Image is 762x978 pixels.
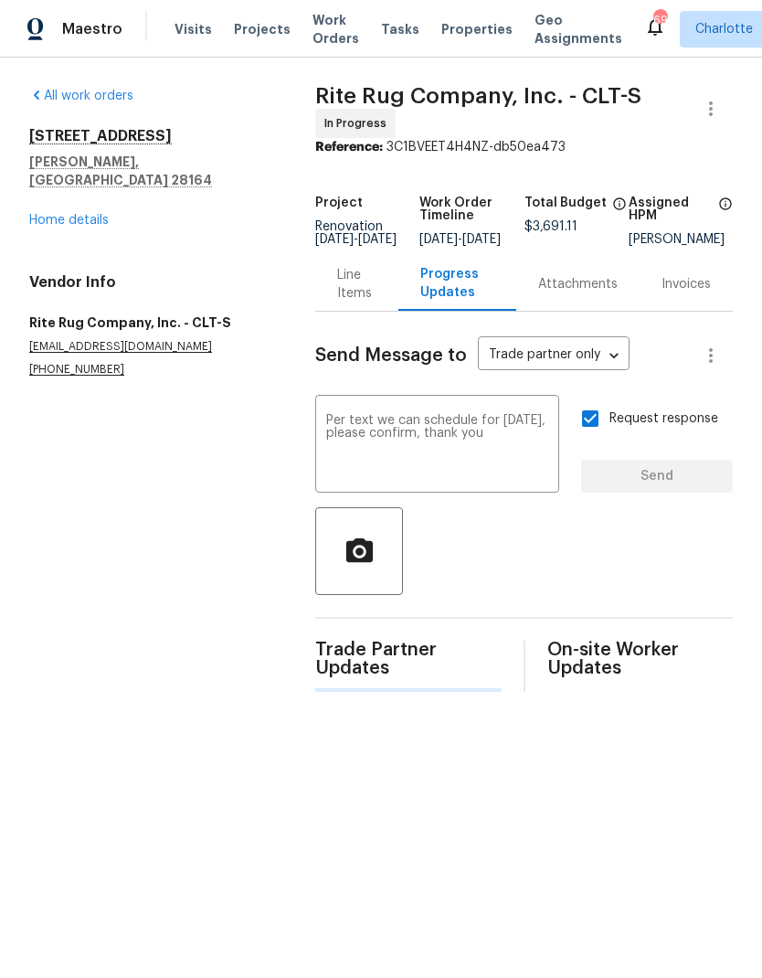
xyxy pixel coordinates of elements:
[462,233,501,246] span: [DATE]
[326,414,548,478] textarea: Per text we can schedule for [DATE], please confirm, thank you
[315,141,383,154] b: Reference:
[419,197,524,222] h5: Work Order Timeline
[478,341,630,371] div: Trade partner only
[29,214,109,227] a: Home details
[337,266,376,303] div: Line Items
[609,409,718,429] span: Request response
[612,197,627,220] span: The total cost of line items that have been proposed by Opendoor. This sum includes line items th...
[312,11,359,48] span: Work Orders
[315,233,397,246] span: -
[315,138,733,156] div: 3C1BVEET4H4NZ-db50ea473
[315,346,467,365] span: Send Message to
[315,197,363,209] h5: Project
[315,85,641,107] span: Rite Rug Company, Inc. - CLT-S
[315,641,501,677] span: Trade Partner Updates
[629,233,733,246] div: [PERSON_NAME]
[315,220,397,246] span: Renovation
[695,20,753,38] span: Charlotte
[661,275,711,293] div: Invoices
[29,314,271,332] h5: Rite Rug Company, Inc. - CLT-S
[547,641,733,677] span: On-site Worker Updates
[718,197,733,233] span: The hpm assigned to this work order.
[175,20,212,38] span: Visits
[420,265,494,302] div: Progress Updates
[315,233,354,246] span: [DATE]
[324,114,394,133] span: In Progress
[538,275,618,293] div: Attachments
[29,90,133,102] a: All work orders
[629,197,713,222] h5: Assigned HPM
[524,197,607,209] h5: Total Budget
[62,20,122,38] span: Maestro
[441,20,513,38] span: Properties
[419,233,501,246] span: -
[381,23,419,36] span: Tasks
[29,273,271,292] h4: Vendor Info
[534,11,622,48] span: Geo Assignments
[419,233,458,246] span: [DATE]
[234,20,291,38] span: Projects
[358,233,397,246] span: [DATE]
[524,220,577,233] span: $3,691.11
[653,11,666,29] div: 69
